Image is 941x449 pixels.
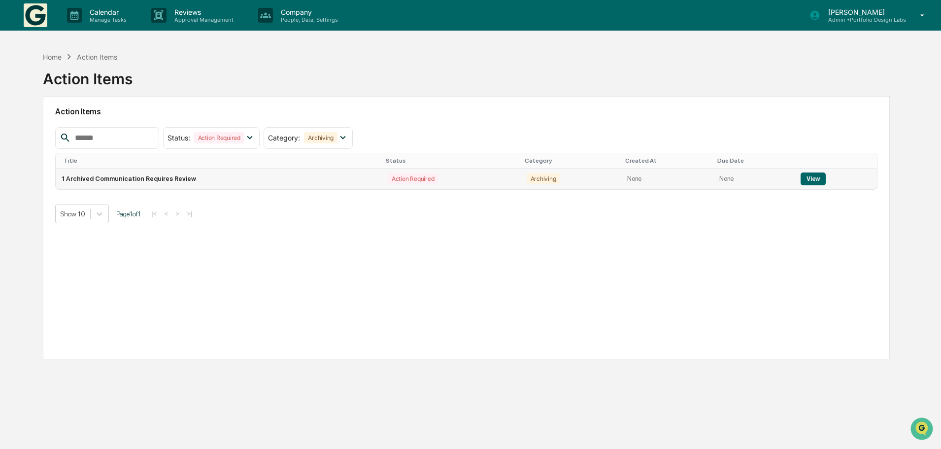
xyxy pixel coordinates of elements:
[20,194,62,204] span: Data Lookup
[67,171,126,189] a: 🗄️Attestations
[621,169,713,189] td: None
[167,16,238,23] p: Approval Management
[31,134,80,142] span: [PERSON_NAME]
[268,134,300,142] span: Category :
[10,176,18,184] div: 🖐️
[388,173,438,184] div: Action Required
[194,132,244,143] div: Action Required
[10,21,179,36] p: How can we help?
[24,3,47,27] img: logo
[153,107,179,119] button: See all
[10,195,18,203] div: 🔎
[304,132,337,143] div: Archiving
[820,16,906,23] p: Admin • Portfolio Design Labs
[6,171,67,189] a: 🖐️Preclearance
[44,75,162,85] div: Start new chat
[527,173,560,184] div: Archiving
[525,157,618,164] div: Category
[81,175,122,185] span: Attestations
[10,125,26,140] img: Christy Clarin
[162,209,171,218] button: <
[98,218,119,225] span: Pylon
[820,8,906,16] p: [PERSON_NAME]
[6,190,66,207] a: 🔎Data Lookup
[273,8,343,16] p: Company
[64,157,378,164] div: Title
[801,173,826,185] button: View
[713,169,795,189] td: None
[10,75,28,93] img: 1746055101610-c473b297-6a78-478c-a979-82029cc54cd1
[116,210,141,218] span: Page 1 of 1
[148,209,160,218] button: |<
[56,169,382,189] td: 1 Archived Communication Requires Review
[21,75,38,93] img: 4531339965365_218c74b014194aa58b9b_72.jpg
[82,8,132,16] p: Calendar
[386,157,517,164] div: Status
[801,175,826,182] a: View
[55,107,877,116] h2: Action Items
[10,109,66,117] div: Past conversations
[625,157,709,164] div: Created At
[717,157,791,164] div: Due Date
[168,78,179,90] button: Start new chat
[168,134,190,142] span: Status :
[184,209,195,218] button: >|
[71,176,79,184] div: 🗄️
[273,16,343,23] p: People, Data, Settings
[87,134,107,142] span: [DATE]
[44,85,135,93] div: We're available if you need us!
[167,8,238,16] p: Reviews
[69,217,119,225] a: Powered byPylon
[909,416,936,443] iframe: Open customer support
[43,62,133,88] div: Action Items
[172,209,182,218] button: >
[43,53,62,61] div: Home
[82,134,85,142] span: •
[77,53,117,61] div: Action Items
[82,16,132,23] p: Manage Tasks
[20,175,64,185] span: Preclearance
